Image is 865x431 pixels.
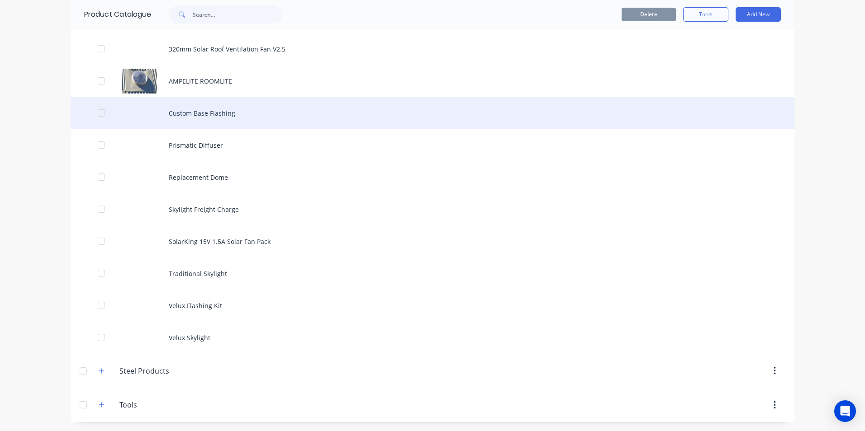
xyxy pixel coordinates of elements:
div: SolarKing 15V 1.5A Solar Fan Pack [71,225,794,258]
div: Velux Flashing Kit [71,290,794,322]
div: Traditional Skylight [71,258,794,290]
div: Skylight Freight Charge [71,193,794,225]
button: Tools [683,7,728,22]
div: Velux Skylight [71,322,794,354]
div: Prismatic Diffuser [71,129,794,161]
button: Add New [736,7,781,22]
input: Enter category name [119,399,227,410]
div: Open Intercom Messenger [834,400,856,422]
button: Delete [622,8,676,21]
input: Enter category name [119,365,227,376]
div: 320mm Solar Roof Ventilation Fan V2.5 [71,33,794,65]
div: Replacement Dome [71,161,794,193]
div: AMPELITE ROOMLITE AMPELITE ROOMLITE [71,65,794,97]
div: Custom Base Flashing [71,97,794,129]
input: Search... [193,5,282,23]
